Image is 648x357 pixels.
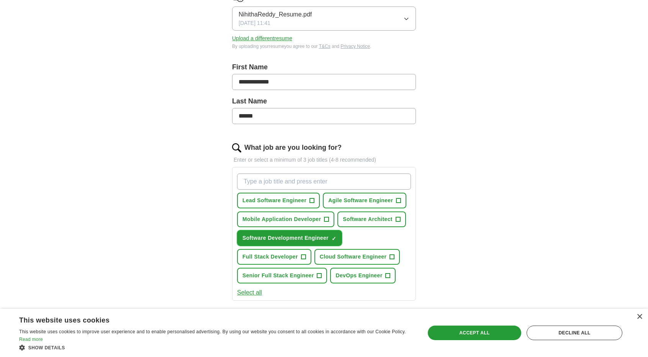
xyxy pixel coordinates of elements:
button: Cloud Software Engineer [314,249,400,265]
span: Software Development Engineer [242,234,329,242]
img: search.png [232,143,241,152]
span: Senior Full Stack Engineer [242,272,314,280]
a: T&Cs [319,44,331,49]
span: Mobile Application Developer [242,215,321,223]
span: DevOps Engineer [335,272,382,280]
p: Enter or select a minimum of 3 job titles (4-8 recommended) [232,156,416,164]
div: Decline all [527,326,622,340]
button: Upload a differentresume [232,34,292,43]
div: Accept all [428,326,521,340]
label: Last Name [232,96,416,106]
input: Type a job title and press enter [237,174,411,190]
span: NihithaReddy_Resume.pdf [239,10,312,19]
span: Cloud Software Engineer [320,253,387,261]
span: Full Stack Developer [242,253,298,261]
button: DevOps Engineer [330,268,396,283]
button: Senior Full Stack Engineer [237,268,327,283]
span: ✓ [332,236,336,242]
button: NihithaReddy_Resume.pdf[DATE] 11:41 [232,7,416,31]
a: Privacy Notice [340,44,370,49]
span: Software Architect [343,215,392,223]
button: Select all [237,288,262,297]
div: This website uses cookies [19,313,394,325]
button: Full Stack Developer [237,249,311,265]
button: Mobile Application Developer [237,211,334,227]
span: Show details [28,345,65,350]
span: Lead Software Engineer [242,197,306,205]
span: This website uses cookies to improve user experience and to enable personalised advertising. By u... [19,329,406,334]
button: Software Development Engineer✓ [237,230,342,246]
span: Agile Software Engineer [328,197,393,205]
div: Close [637,314,642,320]
button: Lead Software Engineer [237,193,320,208]
span: [DATE] 11:41 [239,19,270,27]
label: First Name [232,62,416,72]
button: Agile Software Engineer [323,193,406,208]
div: By uploading your resume you agree to our and . [232,43,416,50]
div: Show details [19,344,413,351]
button: Software Architect [337,211,406,227]
a: Read more, opens a new window [19,337,43,342]
label: What job are you looking for? [244,142,342,153]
